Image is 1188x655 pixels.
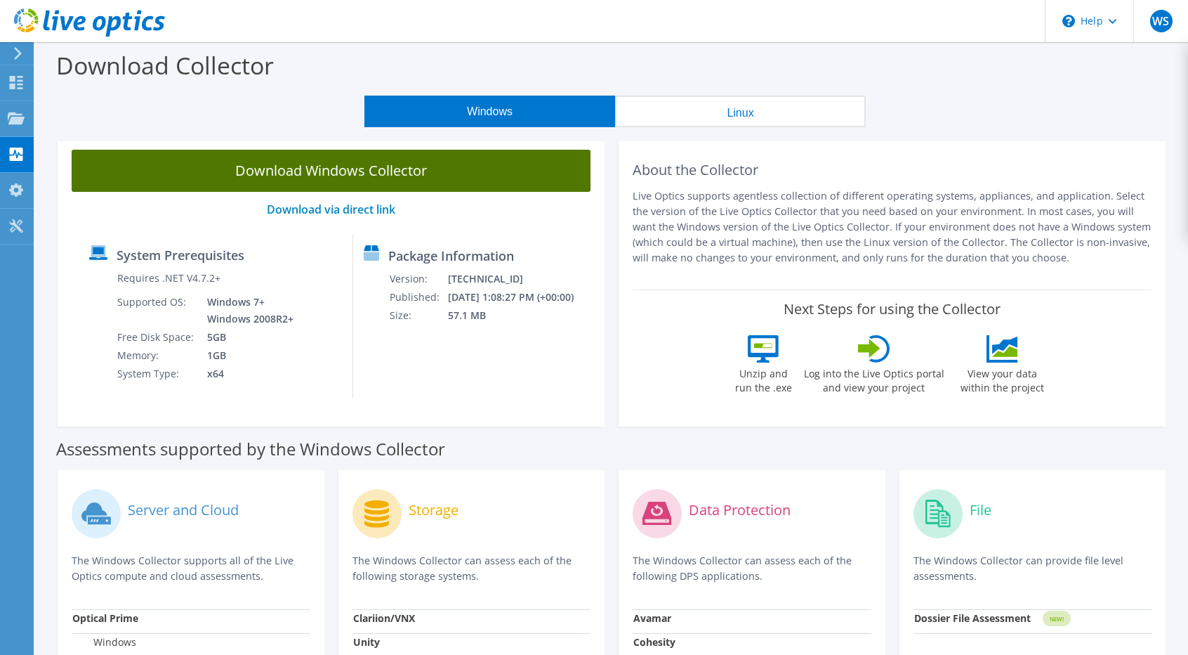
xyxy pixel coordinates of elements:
[913,553,1152,584] p: The Windows Collector can provide file level assessments.
[56,442,445,456] label: Assessments supported by the Windows Collector
[72,150,590,192] a: Download Windows Collector
[267,202,395,217] a: Download via direct link
[447,306,593,325] td: 57.1 MB
[72,635,136,649] label: Windows
[128,503,239,517] label: Server and Cloud
[117,271,220,285] label: Requires .NET V4.7.2+
[970,503,991,517] label: File
[447,288,593,306] td: [DATE] 1:08:27 PM (+00:00)
[633,553,871,584] p: The Windows Collector can assess each of the following DPS applications.
[353,611,415,625] strong: Clariion/VNX
[117,328,197,346] td: Free Disk Space:
[732,363,796,395] label: Unzip and run the .exe
[197,293,296,328] td: Windows 7+ Windows 2008R2+
[197,346,296,365] td: 1GB
[197,328,296,346] td: 5GB
[615,96,866,127] button: Linux
[117,248,244,262] label: System Prerequisites
[1062,15,1075,27] svg: \n
[72,553,310,584] p: The Windows Collector supports all of the Live Optics compute and cloud assessments.
[633,162,1151,179] h2: About the Collector
[388,249,514,263] label: Package Information
[389,270,447,288] td: Version:
[1049,615,1063,623] tspan: NEW!
[117,365,197,383] td: System Type:
[352,553,591,584] p: The Windows Collector can assess each of the following storage systems.
[72,611,138,625] strong: Optical Prime
[1150,10,1173,32] span: WS
[784,301,1001,318] label: Next Steps for using the Collector
[447,270,593,288] td: [TECHNICAL_ID]
[197,365,296,383] td: x64
[633,611,671,625] strong: Avamar
[409,503,458,517] label: Storage
[353,635,380,649] strong: Unity
[633,188,1151,266] p: Live Optics supports agentless collection of different operating systems, appliances, and applica...
[117,346,197,365] td: Memory:
[117,293,197,328] td: Supported OS:
[803,363,945,395] label: Log into the Live Optics portal and view your project
[389,288,447,306] td: Published:
[633,635,675,649] strong: Cohesity
[914,611,1031,625] strong: Dossier File Assessment
[689,503,791,517] label: Data Protection
[389,306,447,325] td: Size:
[952,363,1053,395] label: View your data within the project
[56,49,274,82] label: Download Collector
[364,96,615,127] button: Windows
